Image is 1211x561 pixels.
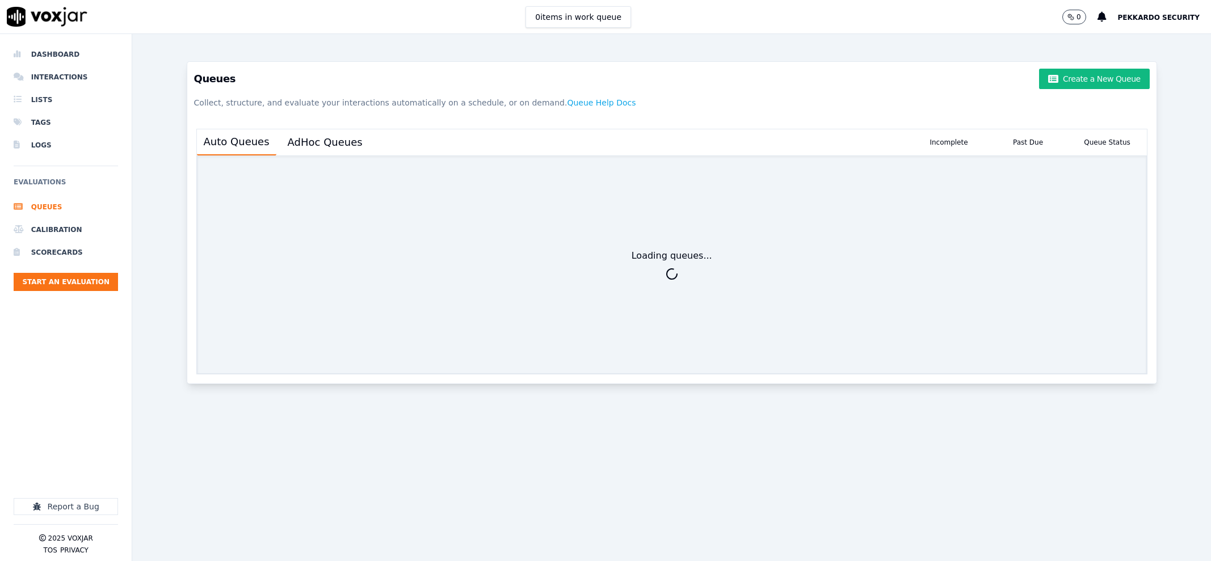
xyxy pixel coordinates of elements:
[281,130,369,155] button: AdHoc Queues
[1062,10,1086,24] button: 0
[14,498,118,515] button: Report a Bug
[1067,129,1147,155] div: Queue Status
[632,249,712,263] div: Loading queues...
[14,66,118,88] a: Interactions
[14,134,118,157] a: Logs
[525,6,631,28] button: 0items in work queue
[43,546,57,555] button: TOS
[14,175,118,196] h6: Evaluations
[1118,10,1211,24] button: Pekkardo Security
[14,196,118,218] a: Queues
[48,534,93,543] p: 2025 Voxjar
[1077,12,1081,22] p: 0
[7,7,87,27] img: voxjar logo
[14,241,118,264] a: Scorecards
[567,92,636,113] button: Queue Help Docs
[1062,10,1098,24] button: 0
[194,92,1150,113] p: Collect, structure, and evaluate your interactions automatically on a schedule, or on demand.
[909,129,989,155] div: Incomplete
[1039,69,1149,89] button: Create a New Queue
[60,546,89,555] button: Privacy
[14,218,118,241] a: Calibration
[194,69,1150,89] h3: Queues
[1118,14,1200,22] span: Pekkardo Security
[14,273,118,291] button: Start an Evaluation
[14,88,118,111] a: Lists
[14,111,118,134] a: Tags
[14,43,118,66] a: Dashboard
[197,129,276,155] button: Auto Queues
[989,129,1068,155] div: Past Due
